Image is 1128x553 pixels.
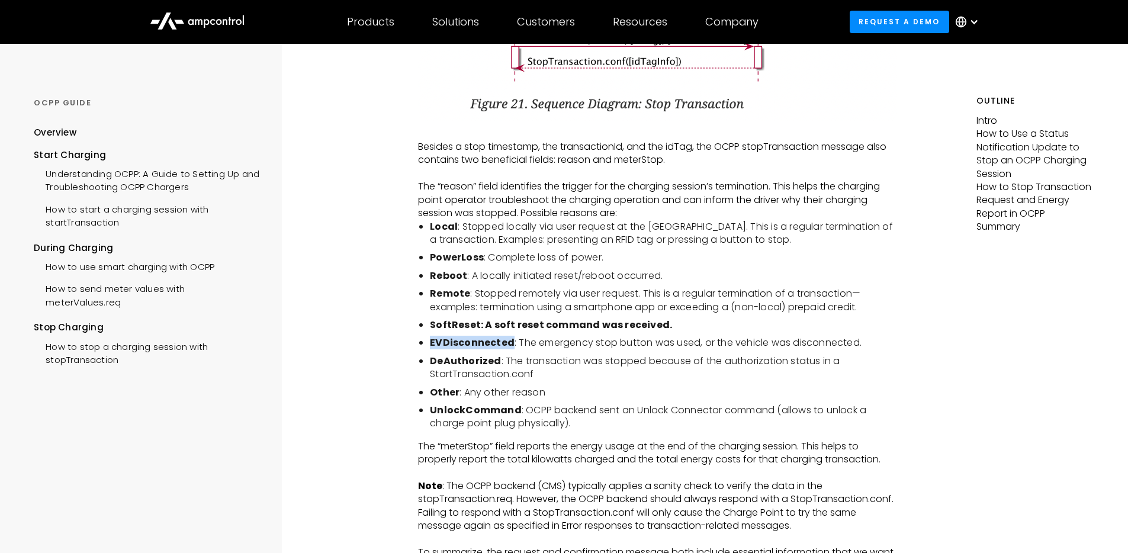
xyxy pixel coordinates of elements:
[432,15,479,28] div: Solutions
[34,126,76,139] div: Overview
[613,15,667,28] div: Resources
[976,220,1094,233] p: Summary
[34,98,259,108] div: OCPP GUIDE
[430,385,459,399] strong: Other
[705,15,759,28] div: Company
[347,15,394,28] div: Products
[34,126,76,148] a: Overview
[430,336,515,349] strong: EVDisconnected
[976,127,1094,181] p: How to Use a Status Notification Update to Stop an OCPP Charging Session
[418,180,896,220] p: The “reason” field identifies the trigger for the charging session’s termination. This helps the ...
[430,287,470,300] strong: Remote
[850,11,949,33] a: Request a demo
[34,335,259,370] a: How to stop a charging session with stopTransaction
[430,269,896,282] li: : A locally initiated reset/reboot occurred.
[418,140,896,167] p: Besides a stop timestamp, the transactionId, and the idTag, the OCPP stopTransaction message also...
[976,181,1094,220] p: How to Stop Transaction Request and Energy Report in OCPP
[430,355,896,381] li: : The transaction was stopped because of the authorization status in a StartTransaction.conf
[430,250,484,264] strong: PowerLoss
[34,197,259,233] a: How to start a charging session with startTransaction
[34,149,259,162] div: Start Charging
[418,127,896,140] p: ‍
[430,287,896,314] li: : Stopped remotely via user request. This is a regular termination of a transaction—examples: ter...
[430,336,896,349] li: : The emergency stop button was used, or the vehicle was disconnected.
[430,403,522,417] strong: UnlockCommand
[430,251,896,264] li: : Complete loss of power.
[34,162,259,197] a: Understanding OCPP: A Guide to Setting Up and Troubleshooting OCPP Chargers
[430,354,501,368] strong: DeAuthorized
[34,321,259,334] div: Stop Charging
[418,479,442,493] strong: Note
[430,220,458,233] strong: Local
[418,467,896,480] p: ‍
[517,15,575,28] div: Customers
[430,269,467,282] strong: Reboot
[430,318,672,332] strong: SoftReset: A soft reset command was received.
[976,95,1094,107] h5: Outline
[976,114,1094,127] p: Intro
[418,167,896,180] p: ‍
[34,276,259,312] a: How to send meter values with meterValues.req
[418,440,896,467] p: The “meterStop” field reports the energy usage at the end of the charging session. This helps to ...
[34,242,259,255] div: During Charging
[430,386,896,399] li: : Any other reason
[34,255,214,276] a: How to use smart charging with OCPP
[418,533,896,546] p: ‍
[418,480,896,533] p: : The OCPP backend (CMS) typically applies a sanity check to verify the data in the stopTransacti...
[430,220,896,247] li: : Stopped locally via user request at the [GEOGRAPHIC_DATA]. This is a regular termination of a t...
[430,404,896,430] li: : OCPP backend sent an Unlock Connector command (allows to unlock a charge point plug physically).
